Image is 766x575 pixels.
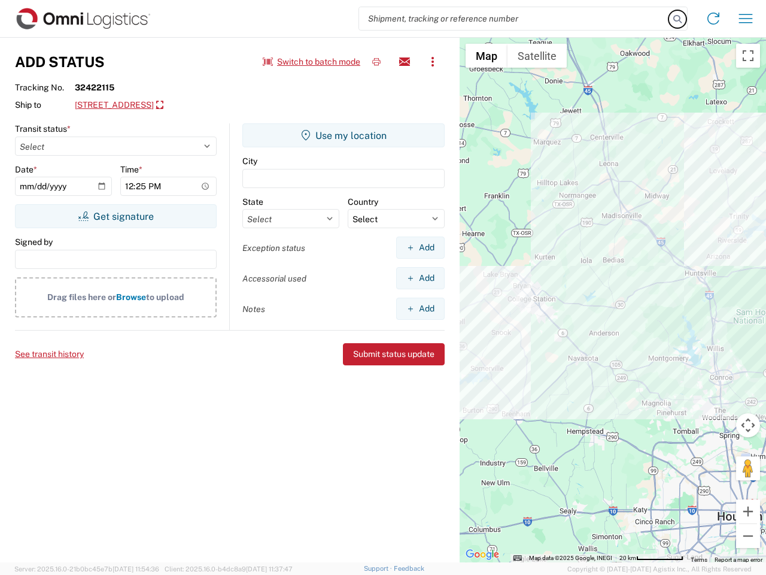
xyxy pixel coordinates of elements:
[348,196,378,207] label: Country
[165,565,293,573] span: Client: 2025.16.0-b4dc8a9
[567,564,752,574] span: Copyright © [DATE]-[DATE] Agistix Inc., All Rights Reserved
[263,52,360,72] button: Switch to batch mode
[396,298,445,320] button: Add
[715,556,762,563] a: Report a map error
[507,44,567,68] button: Show satellite imagery
[736,413,760,437] button: Map camera controls
[242,123,445,147] button: Use my location
[15,237,53,247] label: Signed by
[146,292,184,302] span: to upload
[736,500,760,523] button: Zoom in
[246,565,293,573] span: [DATE] 11:37:47
[359,7,669,30] input: Shipment, tracking or reference number
[463,547,502,562] img: Google
[242,273,306,284] label: Accessorial used
[15,204,217,228] button: Get signature
[364,565,394,572] a: Support
[463,547,502,562] a: Open this area in Google Maps (opens a new window)
[15,164,37,175] label: Date
[394,565,424,572] a: Feedback
[736,456,760,480] button: Drag Pegman onto the map to open Street View
[242,196,263,207] label: State
[116,292,146,302] span: Browse
[736,44,760,68] button: Toggle fullscreen view
[15,53,105,71] h3: Add Status
[120,164,142,175] label: Time
[15,82,75,93] span: Tracking No.
[15,344,84,364] button: See transit history
[513,554,522,562] button: Keyboard shortcuts
[242,156,257,167] label: City
[47,292,116,302] span: Drag files here or
[15,123,71,134] label: Transit status
[396,267,445,289] button: Add
[242,304,265,314] label: Notes
[113,565,159,573] span: [DATE] 11:54:36
[75,95,163,116] a: [STREET_ADDRESS]
[466,44,507,68] button: Show street map
[736,524,760,548] button: Zoom out
[242,243,305,253] label: Exception status
[14,565,159,573] span: Server: 2025.16.0-21b0bc45e7b
[619,555,636,561] span: 20 km
[15,99,75,110] span: Ship to
[529,555,612,561] span: Map data ©2025 Google, INEGI
[396,237,445,259] button: Add
[75,82,114,93] strong: 32422115
[343,343,445,365] button: Submit status update
[691,556,707,563] a: Terms
[616,554,687,562] button: Map Scale: 20 km per 75 pixels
